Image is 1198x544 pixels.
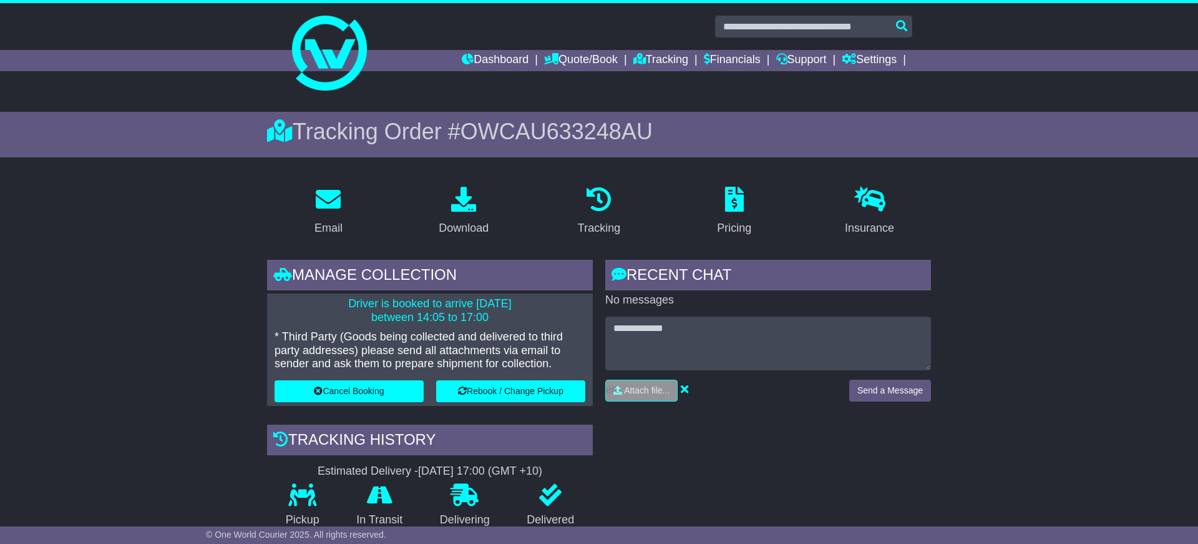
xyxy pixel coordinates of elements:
[544,50,618,71] a: Quote/Book
[605,294,931,307] p: No messages
[605,260,931,294] div: RECENT CHAT
[460,119,653,144] span: OWCAU633248AU
[267,260,593,294] div: Manage collection
[776,50,827,71] a: Support
[421,513,509,527] p: Delivering
[275,330,585,371] p: * Third Party (Goods being collected and delivered to third party addresses) please send all atta...
[206,530,386,540] span: © One World Courier 2025. All rights reserved.
[842,50,897,71] a: Settings
[431,182,497,241] a: Download
[314,220,343,237] div: Email
[849,380,931,402] button: Send a Message
[633,50,688,71] a: Tracking
[267,513,338,527] p: Pickup
[570,182,628,241] a: Tracking
[275,380,424,402] button: Cancel Booking
[338,513,422,527] p: In Transit
[717,220,751,237] div: Pricing
[267,425,593,458] div: Tracking history
[267,465,593,478] div: Estimated Delivery -
[509,513,593,527] p: Delivered
[704,50,761,71] a: Financials
[837,182,902,241] a: Insurance
[275,297,585,324] p: Driver is booked to arrive [DATE] between 14:05 to 17:00
[462,50,528,71] a: Dashboard
[418,465,542,478] div: [DATE] 17:00 (GMT +10)
[439,220,489,237] div: Download
[306,182,351,241] a: Email
[709,182,759,241] a: Pricing
[845,220,894,237] div: Insurance
[436,380,585,402] button: Rebook / Change Pickup
[578,220,620,237] div: Tracking
[267,118,931,145] div: Tracking Order #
